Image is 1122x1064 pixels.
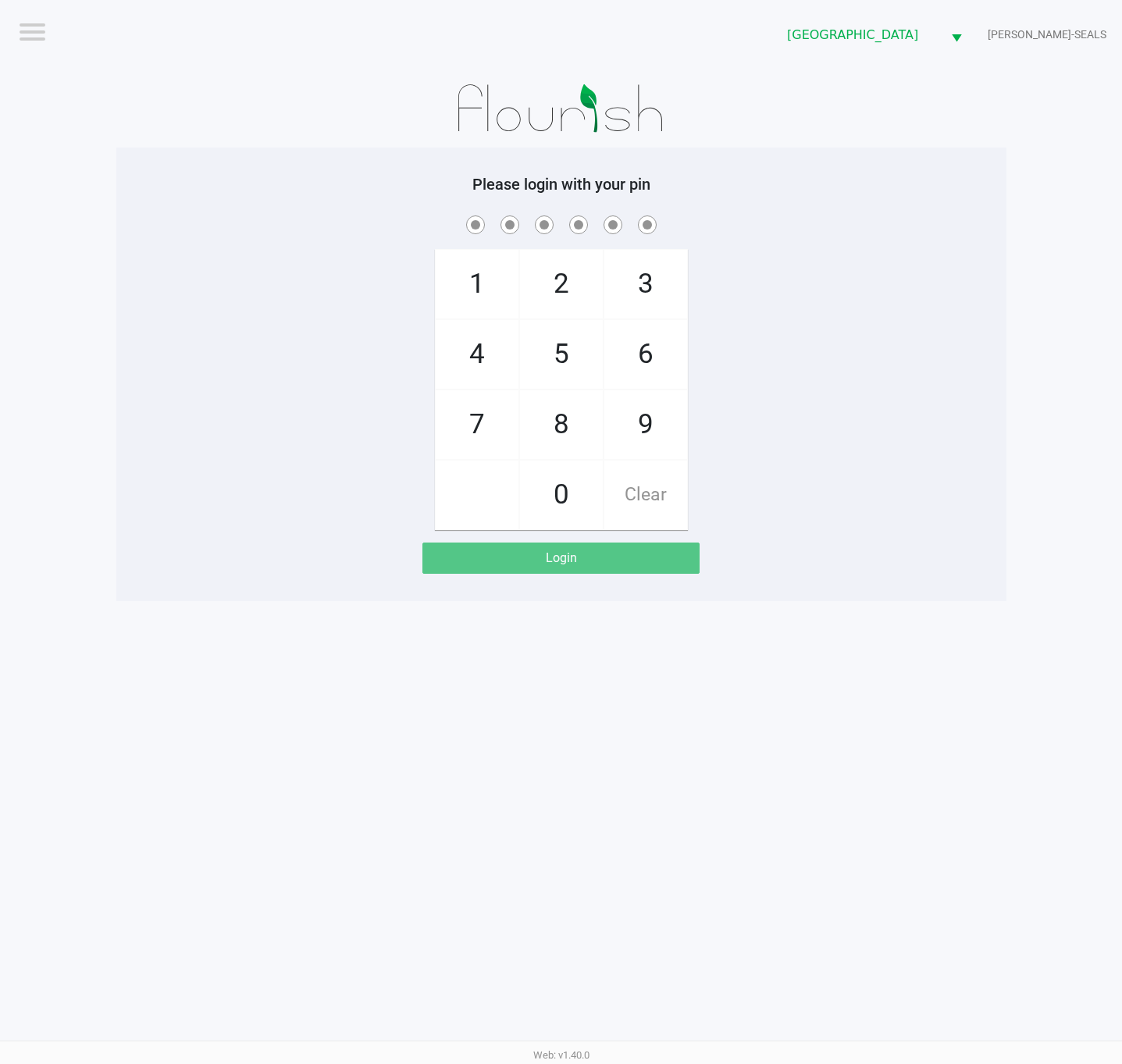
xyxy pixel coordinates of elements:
h5: Please login with your pin [128,175,995,194]
span: 4 [436,320,518,389]
span: 2 [520,250,603,318]
span: 8 [520,390,603,459]
span: 0 [520,461,603,529]
span: 7 [436,390,518,459]
span: 6 [604,320,687,389]
span: Clear [604,461,687,529]
span: 1 [436,250,518,318]
span: 5 [520,320,603,389]
span: Web: v1.40.0 [533,1049,589,1061]
button: Select [942,16,971,53]
span: [PERSON_NAME]-SEALS [988,27,1106,43]
span: 3 [604,250,687,318]
span: 9 [604,390,687,459]
span: [GEOGRAPHIC_DATA] [787,26,932,44]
